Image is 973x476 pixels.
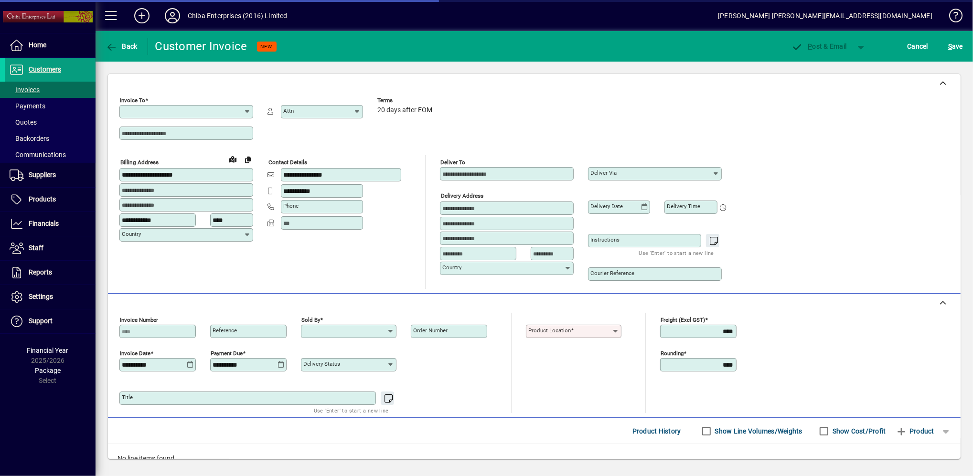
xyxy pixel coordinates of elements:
[639,247,714,258] mat-hint: Use 'Enter' to start a new line
[29,220,59,227] span: Financials
[528,327,571,334] mat-label: Product location
[5,236,96,260] a: Staff
[5,147,96,163] a: Communications
[122,231,141,237] mat-label: Country
[5,212,96,236] a: Financials
[590,203,623,210] mat-label: Delivery date
[713,426,802,436] label: Show Line Volumes/Weights
[590,270,634,276] mat-label: Courier Reference
[96,38,148,55] app-page-header-button: Back
[106,42,138,50] span: Back
[629,423,685,440] button: Product History
[283,202,299,209] mat-label: Phone
[661,317,705,323] mat-label: Freight (excl GST)
[10,118,37,126] span: Quotes
[29,244,43,252] span: Staff
[27,347,69,354] span: Financial Year
[896,423,934,439] span: Product
[831,426,886,436] label: Show Cost/Profit
[108,444,961,473] div: No line items found
[413,327,448,334] mat-label: Order number
[718,8,932,23] div: [PERSON_NAME] [PERSON_NAME][EMAIL_ADDRESS][DOMAIN_NAME]
[791,42,847,50] span: ost & Email
[157,7,188,24] button: Profile
[5,285,96,309] a: Settings
[301,317,320,323] mat-label: Sold by
[29,41,46,49] span: Home
[10,135,49,142] span: Backorders
[905,38,931,55] button: Cancel
[211,350,243,357] mat-label: Payment due
[127,7,157,24] button: Add
[155,39,247,54] div: Customer Invoice
[5,261,96,285] a: Reports
[303,360,340,367] mat-label: Delivery status
[29,171,56,179] span: Suppliers
[5,82,96,98] a: Invoices
[261,43,273,50] span: NEW
[377,97,435,104] span: Terms
[377,106,432,114] span: 20 days after EOM
[213,327,237,334] mat-label: Reference
[590,236,620,243] mat-label: Instructions
[10,151,66,159] span: Communications
[103,38,140,55] button: Back
[948,42,952,50] span: S
[5,188,96,212] a: Products
[120,350,150,357] mat-label: Invoice date
[35,367,61,374] span: Package
[787,38,852,55] button: Post & Email
[942,2,961,33] a: Knowledge Base
[29,268,52,276] span: Reports
[590,169,617,176] mat-label: Deliver via
[29,317,53,325] span: Support
[29,65,61,73] span: Customers
[314,405,389,416] mat-hint: Use 'Enter' to start a new line
[120,317,158,323] mat-label: Invoice number
[891,423,939,440] button: Product
[225,151,240,167] a: View on map
[10,102,45,110] span: Payments
[442,264,461,271] mat-label: Country
[908,39,929,54] span: Cancel
[5,98,96,114] a: Payments
[283,107,294,114] mat-label: Attn
[440,159,465,166] mat-label: Deliver To
[808,42,813,50] span: P
[240,152,256,167] button: Copy to Delivery address
[5,130,96,147] a: Backorders
[5,163,96,187] a: Suppliers
[122,394,133,401] mat-label: Title
[5,33,96,57] a: Home
[5,114,96,130] a: Quotes
[632,423,681,439] span: Product History
[948,39,963,54] span: ave
[188,8,288,23] div: Chiba Enterprises (2016) Limited
[10,86,40,94] span: Invoices
[946,38,965,55] button: Save
[661,350,684,357] mat-label: Rounding
[29,195,56,203] span: Products
[29,293,53,300] span: Settings
[667,203,700,210] mat-label: Delivery time
[120,97,145,104] mat-label: Invoice To
[5,309,96,333] a: Support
